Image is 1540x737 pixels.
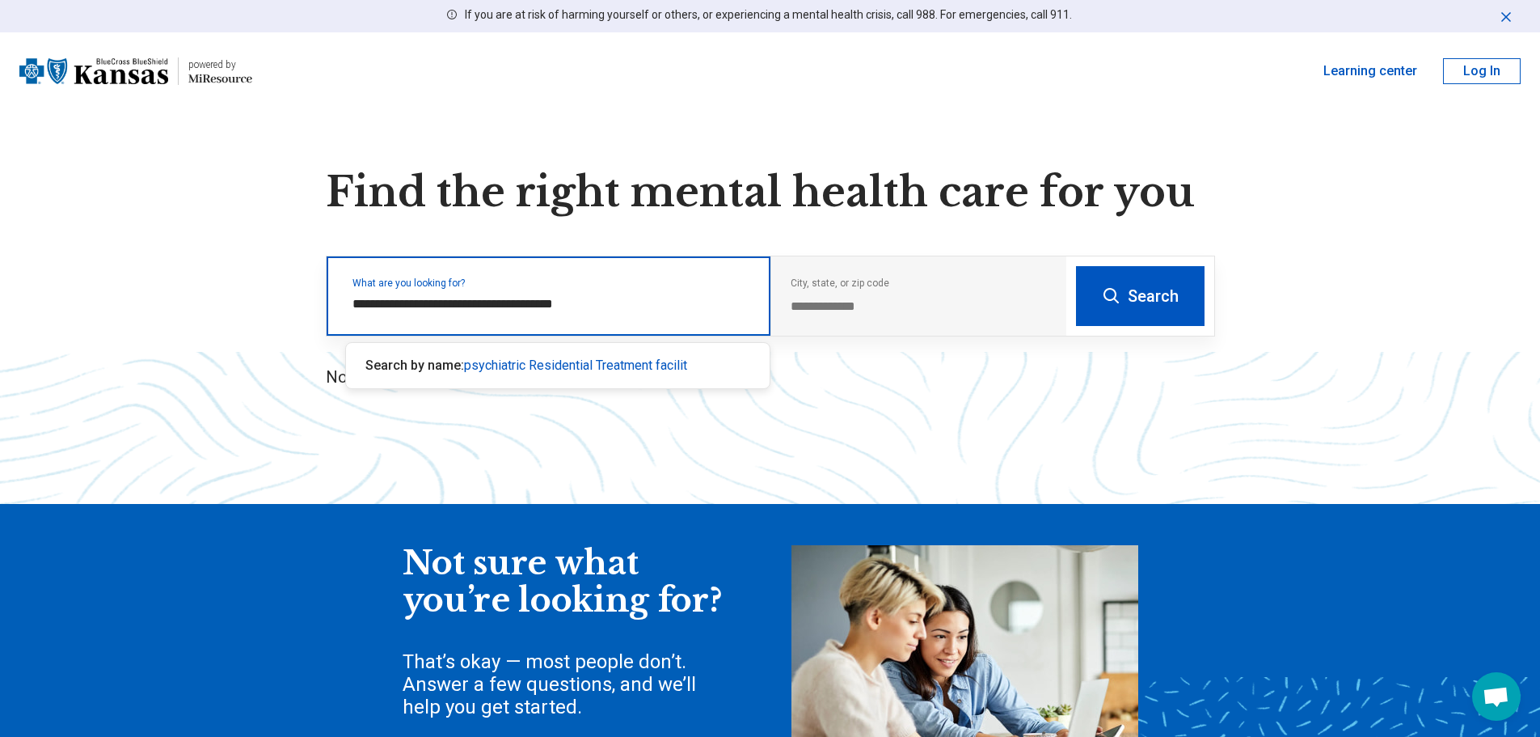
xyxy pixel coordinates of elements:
h1: Find the right mental health care for you [326,168,1215,217]
button: Search [1076,266,1205,326]
div: Not sure what you’re looking for? [403,545,726,619]
a: Open chat [1472,672,1521,721]
a: Learning center [1323,61,1417,81]
div: Suggestions [346,343,770,388]
p: Not sure what you’re looking for? [326,366,1215,388]
label: What are you looking for? [352,278,751,288]
button: Log In [1443,58,1521,84]
span: Search by name: [365,358,464,373]
button: Dismiss [1498,6,1514,26]
div: powered by [188,57,252,72]
div: That’s okay — most people don’t. Answer a few questions, and we’ll help you get started. [403,650,726,718]
p: If you are at risk of harming yourself or others, or experiencing a mental health crisis, call 98... [465,6,1072,23]
span: psychiatric Residential Treatment facilit [464,358,687,373]
img: Blue Cross Blue Shield Kansas [19,52,168,91]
